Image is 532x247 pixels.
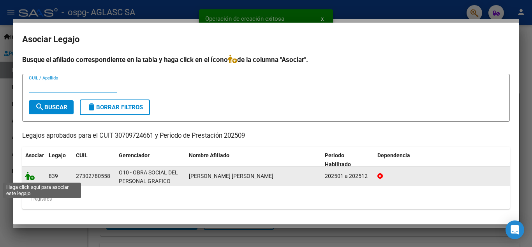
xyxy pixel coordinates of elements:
[46,147,73,173] datatable-header-cell: Legajo
[22,147,46,173] datatable-header-cell: Asociar
[73,147,116,173] datatable-header-cell: CUIL
[35,102,44,112] mat-icon: search
[189,173,273,179] span: DOHM LARA EMILSE
[22,55,510,65] h4: Busque el afiliado correspondiente en la tabla y haga click en el ícono de la columna "Asociar".
[76,172,110,181] div: 27302780558
[49,173,58,179] span: 839
[49,152,66,158] span: Legajo
[374,147,510,173] datatable-header-cell: Dependencia
[76,152,88,158] span: CUIL
[87,102,96,112] mat-icon: delete
[35,104,67,111] span: Buscar
[119,169,178,185] span: O10 - OBRA SOCIAL DEL PERSONAL GRAFICO
[377,152,410,158] span: Dependencia
[116,147,186,173] datatable-header-cell: Gerenciador
[22,131,510,141] p: Legajos aprobados para el CUIT 30709724661 y Período de Prestación 202509
[22,32,510,47] h2: Asociar Legajo
[325,152,351,167] span: Periodo Habilitado
[25,152,44,158] span: Asociar
[186,147,322,173] datatable-header-cell: Nombre Afiliado
[506,220,524,239] div: Open Intercom Messenger
[80,100,150,115] button: Borrar Filtros
[22,189,510,209] div: 1 registros
[29,100,74,114] button: Buscar
[322,147,374,173] datatable-header-cell: Periodo Habilitado
[189,152,229,158] span: Nombre Afiliado
[87,104,143,111] span: Borrar Filtros
[119,152,150,158] span: Gerenciador
[325,172,371,181] div: 202501 a 202512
